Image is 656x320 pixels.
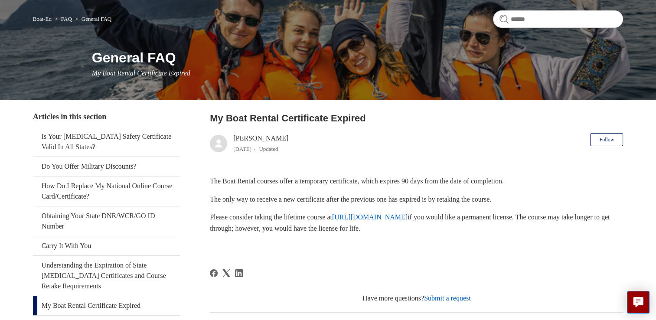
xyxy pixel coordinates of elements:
[33,296,180,315] a: My Boat Rental Certificate Expired
[33,16,53,22] li: Boat-Ed
[222,269,230,277] a: X Corp
[92,47,623,68] h1: General FAQ
[33,206,180,236] a: Obtaining Your State DNR/WCR/GO ID Number
[33,256,180,296] a: Understanding the Expiration of State [MEDICAL_DATA] Certificates and Course Retake Requirements
[210,293,623,304] div: Have more questions?
[33,127,180,157] a: Is Your [MEDICAL_DATA] Safety Certificate Valid In All States?
[61,16,72,22] a: FAQ
[33,236,180,255] a: Carry It With You
[210,196,491,203] span: The only way to receive a new certificate after the previous one has expired is by retaking the c...
[210,213,610,232] span: Please consider taking the lifetime course at if you would like a permanent license. The course m...
[210,111,623,125] h2: My Boat Rental Certificate Expired
[210,269,218,277] a: Facebook
[590,133,623,146] button: Follow Article
[53,16,73,22] li: FAQ
[332,213,408,221] a: [URL][DOMAIN_NAME]
[33,157,180,176] a: Do You Offer Military Discounts?
[235,269,243,277] a: LinkedIn
[33,112,106,121] span: Articles in this section
[627,291,649,313] button: Live chat
[233,133,288,154] div: [PERSON_NAME]
[235,269,243,277] svg: Share this page on LinkedIn
[33,176,180,206] a: How Do I Replace My National Online Course Card/Certificate?
[82,16,111,22] a: General FAQ
[210,177,504,185] span: The Boat Rental courses offer a temporary certificate, which expires 90 days from the date of com...
[233,146,251,152] time: 03/01/2024, 16:59
[92,69,190,77] span: My Boat Rental Certificate Expired
[33,16,52,22] a: Boat-Ed
[424,294,471,302] a: Submit a request
[493,10,623,28] input: Search
[259,146,278,152] li: Updated
[222,269,230,277] svg: Share this page on X Corp
[210,269,218,277] svg: Share this page on Facebook
[73,16,111,22] li: General FAQ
